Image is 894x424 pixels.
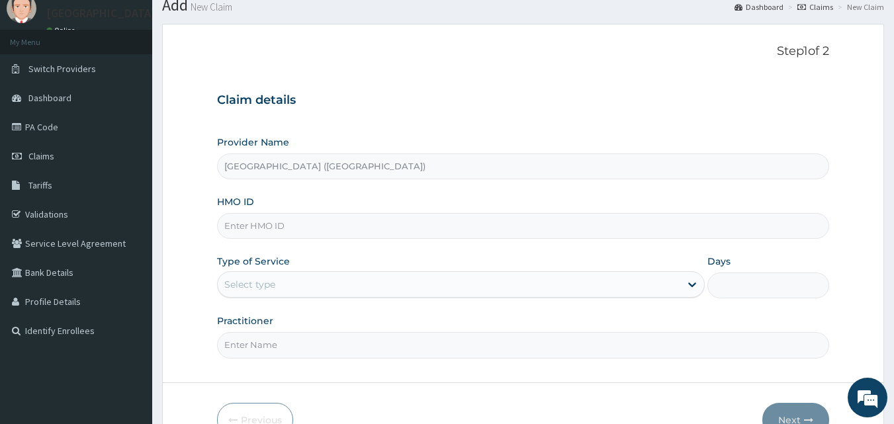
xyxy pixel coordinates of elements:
li: New Claim [834,1,884,13]
a: Claims [797,1,833,13]
span: Claims [28,150,54,162]
a: Online [46,26,78,35]
span: Tariffs [28,179,52,191]
label: Practitioner [217,314,273,327]
input: Enter HMO ID [217,213,830,239]
h3: Claim details [217,93,830,108]
a: Dashboard [735,1,783,13]
span: Dashboard [28,92,71,104]
label: Type of Service [217,255,290,268]
label: Provider Name [217,136,289,149]
p: Step 1 of 2 [217,44,830,59]
div: Select type [224,278,275,291]
label: Days [707,255,731,268]
small: New Claim [188,2,232,12]
input: Enter Name [217,332,830,358]
span: Switch Providers [28,63,96,75]
p: [GEOGRAPHIC_DATA] [46,7,156,19]
label: HMO ID [217,195,254,208]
